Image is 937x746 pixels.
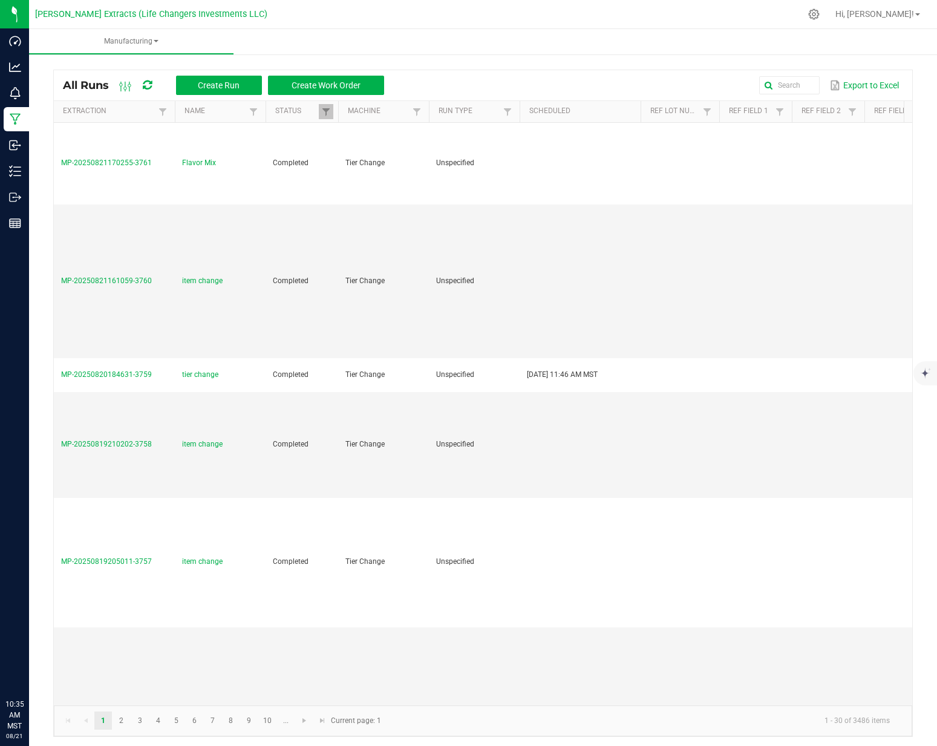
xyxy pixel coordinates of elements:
[410,104,424,119] a: Filter
[63,106,155,116] a: ExtractionSortable
[345,557,385,566] span: Tier Change
[182,157,216,169] span: Flavor Mix
[29,29,233,54] a: Manufacturing
[436,370,474,379] span: Unspecified
[436,440,474,448] span: Unspecified
[5,699,24,731] p: 10:35 AM MST
[273,440,309,448] span: Completed
[273,370,309,379] span: Completed
[436,159,474,167] span: Unspecified
[182,439,223,450] span: item change
[273,159,309,167] span: Completed
[802,106,844,116] a: Ref Field 2Sortable
[9,113,21,125] inline-svg: Manufacturing
[388,711,899,731] kendo-pager-info: 1 - 30 of 3486 items
[184,106,246,116] a: NameSortable
[318,716,327,725] span: Go to the last page
[874,106,917,116] a: Ref Field 3Sortable
[63,75,393,96] div: All Runs
[268,76,384,95] button: Create Work Order
[296,712,313,730] a: Go to the next page
[61,159,152,167] span: MP-20250821170255-3761
[313,712,331,730] a: Go to the last page
[54,705,912,736] kendo-pager: Current page: 1
[299,716,309,725] span: Go to the next page
[729,106,772,116] a: Ref Field 1Sortable
[246,104,261,119] a: Filter
[259,712,276,730] a: Page 10
[222,712,240,730] a: Page 8
[319,104,333,119] a: Filter
[345,440,385,448] span: Tier Change
[131,712,149,730] a: Page 3
[500,104,515,119] a: Filter
[759,76,820,94] input: Search
[182,275,223,287] span: item change
[529,106,636,116] a: ScheduledSortable
[292,80,361,90] span: Create Work Order
[9,35,21,47] inline-svg: Dashboard
[527,370,598,379] span: [DATE] 11:46 AM MST
[9,61,21,73] inline-svg: Analytics
[94,712,112,730] a: Page 1
[700,104,714,119] a: Filter
[345,370,385,379] span: Tier Change
[5,731,24,741] p: 08/21
[827,75,902,96] button: Export to Excel
[9,217,21,229] inline-svg: Reports
[113,712,130,730] a: Page 2
[61,557,152,566] span: MP-20250819205011-3757
[277,712,295,730] a: Page 11
[9,139,21,151] inline-svg: Inbound
[198,80,240,90] span: Create Run
[29,36,233,47] span: Manufacturing
[182,369,218,381] span: tier change
[439,106,500,116] a: Run TypeSortable
[650,106,699,116] a: Ref Lot NumberSortable
[182,556,223,568] span: item change
[12,649,48,685] iframe: Resource center
[275,106,318,116] a: StatusSortable
[240,712,258,730] a: Page 9
[155,104,170,119] a: Filter
[345,276,385,285] span: Tier Change
[186,712,203,730] a: Page 6
[436,557,474,566] span: Unspecified
[806,8,821,20] div: Manage settings
[273,276,309,285] span: Completed
[176,76,262,95] button: Create Run
[61,440,152,448] span: MP-20250819210202-3758
[204,712,221,730] a: Page 7
[9,87,21,99] inline-svg: Monitoring
[436,276,474,285] span: Unspecified
[345,159,385,167] span: Tier Change
[61,276,152,285] span: MP-20250821161059-3760
[835,9,914,19] span: Hi, [PERSON_NAME]!
[168,712,185,730] a: Page 5
[35,9,267,19] span: [PERSON_NAME] Extracts (Life Changers Investments LLC)
[9,165,21,177] inline-svg: Inventory
[845,104,860,119] a: Filter
[149,712,167,730] a: Page 4
[772,104,787,119] a: Filter
[348,106,409,116] a: MachineSortable
[61,370,152,379] span: MP-20250820184631-3759
[273,557,309,566] span: Completed
[9,191,21,203] inline-svg: Outbound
